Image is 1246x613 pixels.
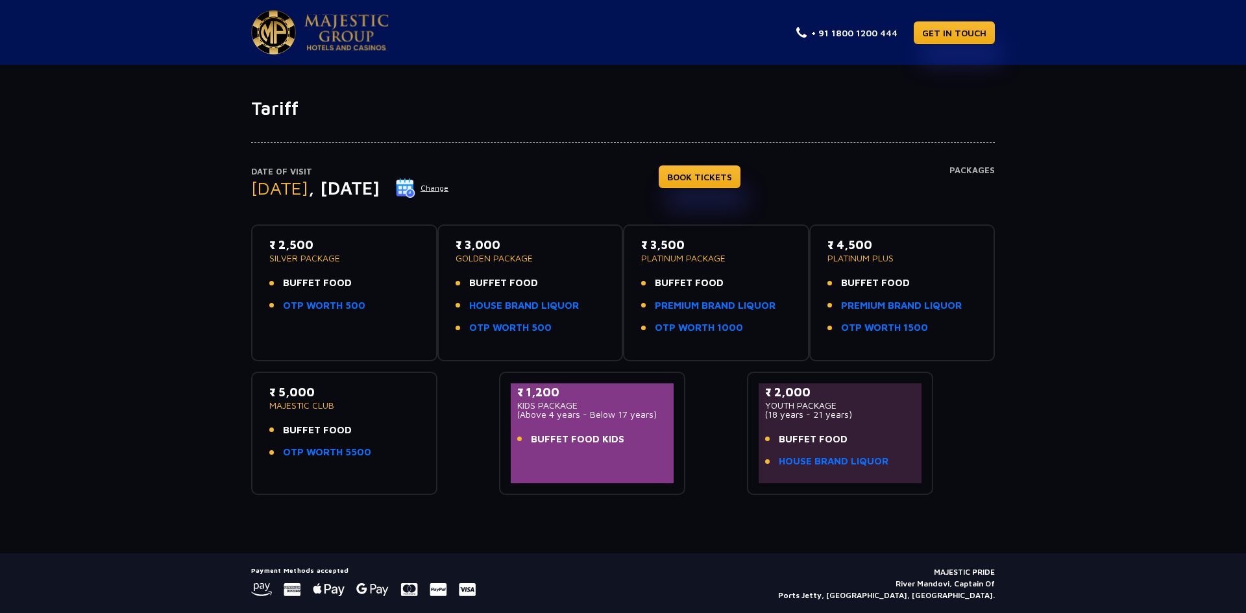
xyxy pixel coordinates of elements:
a: GET IN TOUCH [914,21,995,44]
a: HOUSE BRAND LIQUOR [779,454,888,469]
p: Date of Visit [251,165,449,178]
a: + 91 1800 1200 444 [796,26,898,40]
a: PREMIUM BRAND LIQUOR [655,298,776,313]
p: GOLDEN PACKAGE [456,254,605,263]
p: SILVER PACKAGE [269,254,419,263]
p: ₹ 3,000 [456,236,605,254]
p: PLATINUM PLUS [827,254,977,263]
a: OTP WORTH 1500 [841,320,928,335]
p: ₹ 2,500 [269,236,419,254]
a: OTP WORTH 500 [469,320,552,335]
p: MAJESTIC CLUB [269,401,419,410]
span: [DATE] [251,177,308,198]
a: BOOK TICKETS [659,165,740,188]
img: Majestic Pride [304,14,389,51]
p: (Above 4 years - Below 17 years) [517,410,667,419]
a: OTP WORTH 1000 [655,320,743,335]
a: HOUSE BRAND LIQUOR [469,298,579,313]
span: BUFFET FOOD [655,276,724,291]
span: BUFFET FOOD [283,423,352,438]
p: PLATINUM PACKAGE [641,254,791,263]
a: OTP WORTH 500 [283,298,365,313]
p: ₹ 2,000 [765,383,915,401]
p: ₹ 4,500 [827,236,977,254]
a: OTP WORTH 5500 [283,445,371,460]
img: Majestic Pride [251,10,296,54]
p: ₹ 1,200 [517,383,667,401]
p: MAJESTIC PRIDE River Mandovi, Captain Of Ports Jetty, [GEOGRAPHIC_DATA], [GEOGRAPHIC_DATA]. [778,566,995,601]
h1: Tariff [251,97,995,119]
button: Change [395,178,449,198]
span: , [DATE] [308,177,380,198]
p: KIDS PACKAGE [517,401,667,410]
h4: Packages [949,165,995,212]
p: ₹ 5,000 [269,383,419,401]
span: BUFFET FOOD [283,276,352,291]
span: BUFFET FOOD [469,276,538,291]
a: PREMIUM BRAND LIQUOR [841,298,962,313]
p: (18 years - 21 years) [765,410,915,419]
span: BUFFET FOOD [779,432,848,447]
p: ₹ 3,500 [641,236,791,254]
p: YOUTH PACKAGE [765,401,915,410]
h5: Payment Methods accepted [251,566,476,574]
span: BUFFET FOOD KIDS [531,432,624,447]
span: BUFFET FOOD [841,276,910,291]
